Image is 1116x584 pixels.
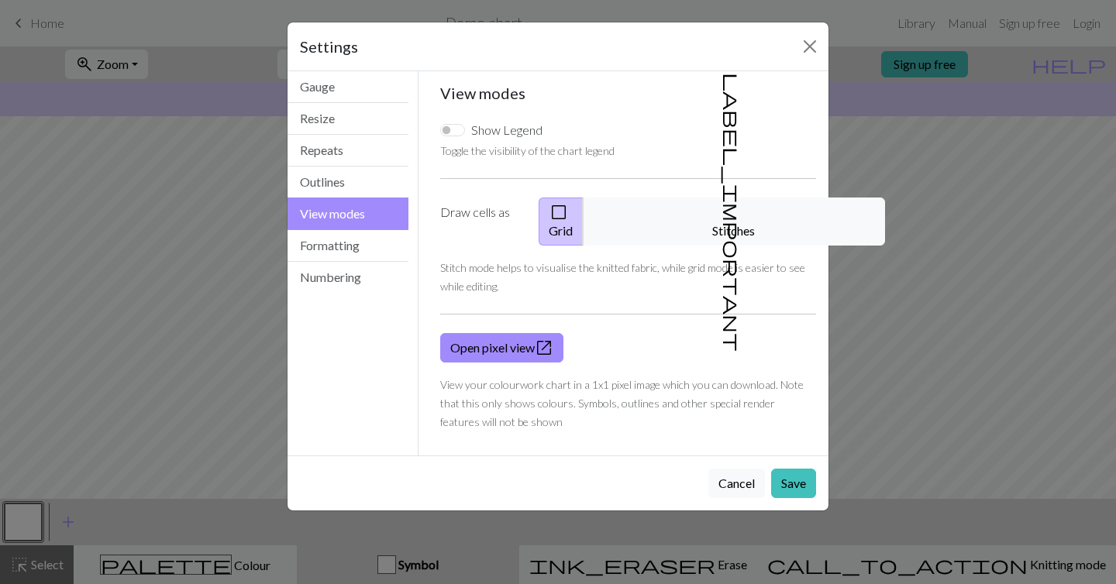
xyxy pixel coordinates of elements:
[708,469,765,498] button: Cancel
[583,198,885,246] button: Stitches
[440,333,563,362] a: Open pixel view
[722,73,743,352] span: label_important
[440,84,817,102] h5: View modes
[288,167,408,198] button: Outlines
[549,201,568,223] span: check_box_outline_blank
[288,262,408,293] button: Numbering
[771,469,816,498] button: Save
[288,71,408,103] button: Gauge
[440,261,805,293] small: Stitch mode helps to visualise the knitted fabric, while grid mode is easier to see while editing.
[440,144,615,157] small: Toggle the visibility of the chart legend
[539,198,584,246] button: Grid
[288,230,408,262] button: Formatting
[471,121,542,139] label: Show Legend
[440,378,804,428] small: View your colourwork chart in a 1x1 pixel image which you can download. Note that this only shows...
[288,103,408,135] button: Resize
[535,337,553,359] span: open_in_new
[288,198,408,230] button: View modes
[288,135,408,167] button: Repeats
[300,35,358,58] h5: Settings
[431,198,529,246] label: Draw cells as
[797,34,822,59] button: Close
